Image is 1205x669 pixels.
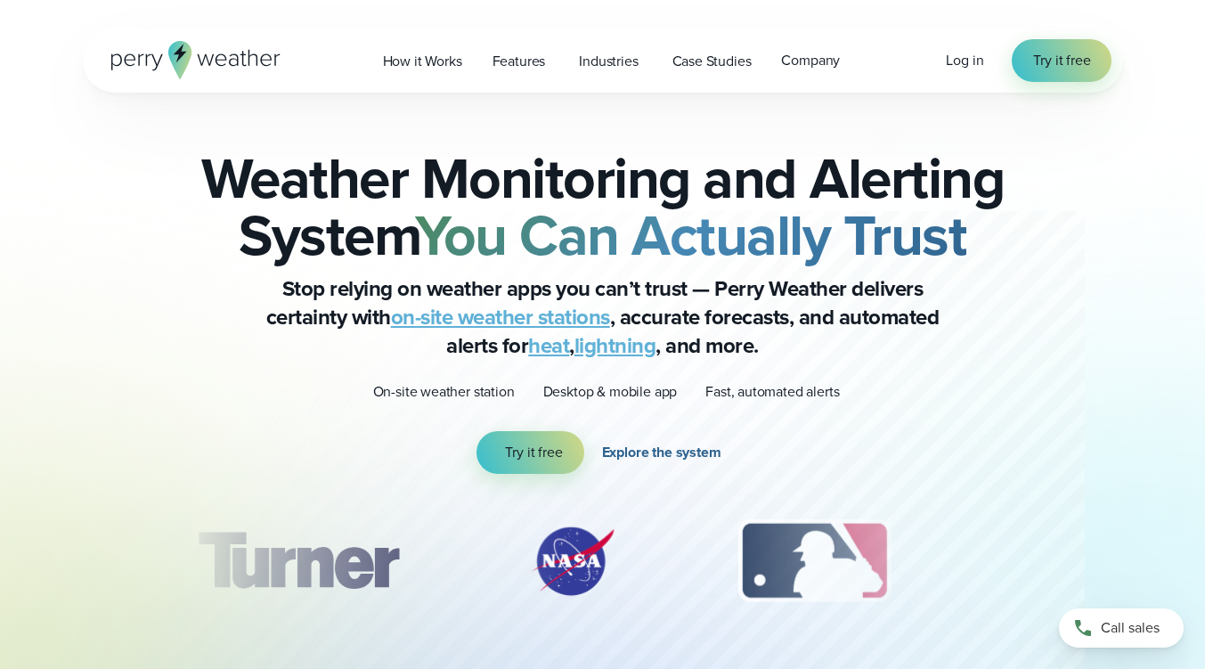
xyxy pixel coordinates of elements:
[247,274,959,360] p: Stop relying on weather apps you can’t trust — Perry Weather delivers certainty with , accurate f...
[505,442,562,463] span: Try it free
[994,517,1136,606] img: PGA.svg
[705,381,839,403] p: Fast, automated alerts
[574,330,656,362] a: lightning
[493,51,546,72] span: Features
[602,431,729,474] a: Explore the system
[172,150,1034,264] h2: Weather Monitoring and Alerting System
[510,517,635,606] div: 2 of 12
[946,50,983,70] span: Log in
[1033,50,1090,71] span: Try it free
[373,381,515,403] p: On-site weather station
[672,51,752,72] span: Case Studies
[579,51,638,72] span: Industries
[721,517,908,606] img: MLB.svg
[946,50,983,71] a: Log in
[476,431,583,474] a: Try it free
[721,517,908,606] div: 3 of 12
[657,43,767,79] a: Case Studies
[602,442,721,463] span: Explore the system
[172,517,1034,615] div: slideshow
[510,517,635,606] img: NASA.svg
[1101,617,1160,639] span: Call sales
[383,51,462,72] span: How it Works
[1059,608,1184,648] a: Call sales
[528,330,569,362] a: heat
[368,43,477,79] a: How it Works
[1012,39,1111,82] a: Try it free
[171,517,424,606] img: Turner-Construction_1.svg
[781,50,840,71] span: Company
[171,517,424,606] div: 1 of 12
[543,381,678,403] p: Desktop & mobile app
[391,301,610,333] a: on-site weather stations
[415,193,966,277] strong: You Can Actually Trust
[994,517,1136,606] div: 4 of 12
